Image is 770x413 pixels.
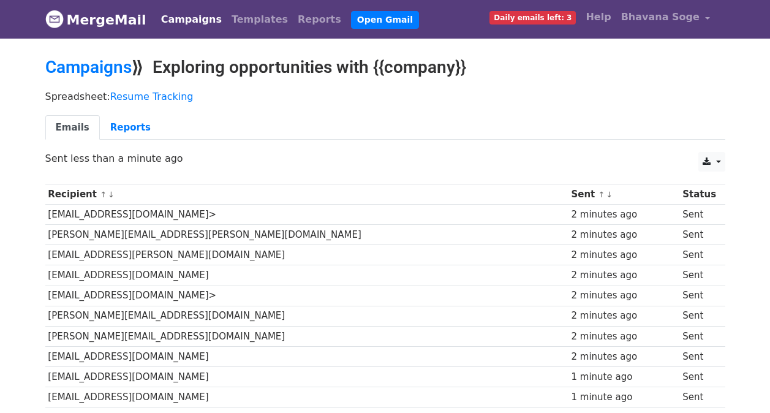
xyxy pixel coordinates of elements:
[571,390,676,404] div: 1 minute ago
[571,350,676,364] div: 2 minutes ago
[293,7,346,32] a: Reports
[45,57,132,77] a: Campaigns
[571,370,676,384] div: 1 minute ago
[45,115,100,140] a: Emails
[45,346,568,366] td: [EMAIL_ADDRESS][DOMAIN_NAME]
[679,387,719,407] td: Sent
[45,306,568,326] td: [PERSON_NAME][EMAIL_ADDRESS][DOMAIN_NAME]
[45,225,568,245] td: [PERSON_NAME][EMAIL_ADDRESS][PERSON_NAME][DOMAIN_NAME]
[571,228,676,242] div: 2 minutes ago
[679,346,719,366] td: Sent
[156,7,227,32] a: Campaigns
[679,326,719,346] td: Sent
[45,245,568,265] td: [EMAIL_ADDRESS][PERSON_NAME][DOMAIN_NAME]
[489,11,576,25] span: Daily emails left: 3
[571,309,676,323] div: 2 minutes ago
[45,366,568,387] td: [EMAIL_ADDRESS][DOMAIN_NAME]
[581,5,616,29] a: Help
[45,326,568,346] td: [PERSON_NAME][EMAIL_ADDRESS][DOMAIN_NAME]
[679,265,719,286] td: Sent
[45,184,568,205] th: Recipient
[571,330,676,344] div: 2 minutes ago
[100,115,161,140] a: Reports
[45,205,568,225] td: [EMAIL_ADDRESS][DOMAIN_NAME]>
[679,366,719,387] td: Sent
[679,286,719,306] td: Sent
[45,7,146,32] a: MergeMail
[571,248,676,262] div: 2 minutes ago
[45,10,64,28] img: MergeMail logo
[110,91,194,102] a: Resume Tracking
[45,265,568,286] td: [EMAIL_ADDRESS][DOMAIN_NAME]
[571,268,676,282] div: 2 minutes ago
[45,57,725,78] h2: ⟫ Exploring opportunities with {{company}}
[616,5,715,34] a: Bhavana Soge
[100,190,107,199] a: ↑
[571,208,676,222] div: 2 minutes ago
[621,10,700,25] span: Bhavana Soge
[571,289,676,303] div: 2 minutes ago
[485,5,581,29] a: Daily emails left: 3
[45,152,725,165] p: Sent less than a minute ago
[568,184,680,205] th: Sent
[351,11,419,29] a: Open Gmail
[108,190,115,199] a: ↓
[679,306,719,326] td: Sent
[679,205,719,225] td: Sent
[45,387,568,407] td: [EMAIL_ADDRESS][DOMAIN_NAME]
[679,184,719,205] th: Status
[227,7,293,32] a: Templates
[679,245,719,265] td: Sent
[598,190,605,199] a: ↑
[679,225,719,245] td: Sent
[45,90,725,103] p: Spreadsheet:
[45,286,568,306] td: [EMAIL_ADDRESS][DOMAIN_NAME]>
[606,190,613,199] a: ↓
